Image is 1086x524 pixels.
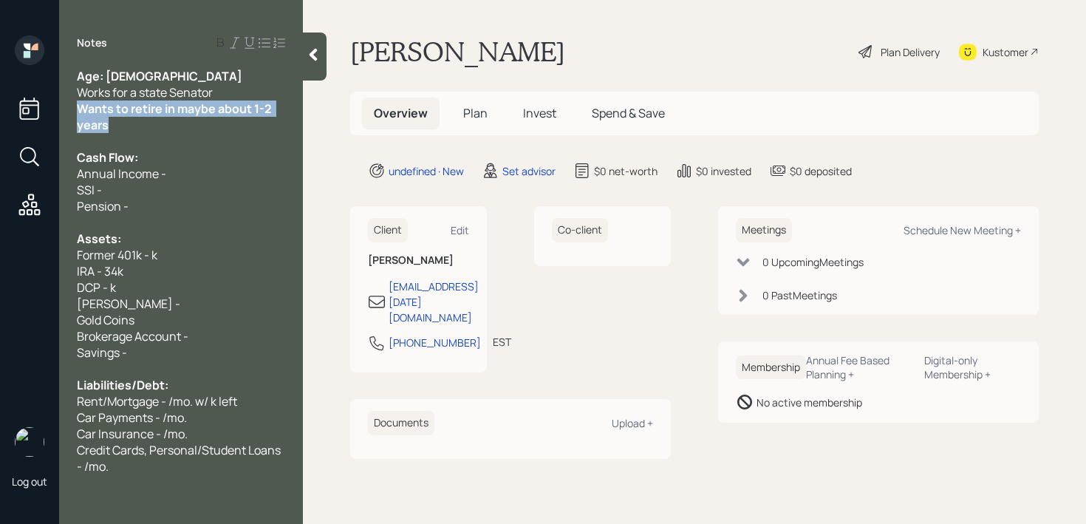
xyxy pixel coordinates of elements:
[77,328,188,344] span: Brokerage Account -
[762,287,837,303] div: 0 Past Meeting s
[77,409,187,426] span: Car Payments - /mo.
[502,163,556,179] div: Set advisor
[77,149,138,166] span: Cash Flow:
[594,163,658,179] div: $0 net-worth
[77,279,116,296] span: DCP - k
[77,231,121,247] span: Assets:
[77,296,180,312] span: [PERSON_NAME] -
[451,223,469,237] div: Edit
[374,105,428,121] span: Overview
[77,442,283,474] span: Credit Cards, Personal/Student Loans - /mo.
[612,416,653,430] div: Upload +
[77,377,168,393] span: Liabilities/Debt:
[790,163,852,179] div: $0 deposited
[77,182,102,198] span: SSI -
[77,426,188,442] span: Car Insurance - /mo.
[762,254,864,270] div: 0 Upcoming Meeting s
[77,166,166,182] span: Annual Income -
[368,254,469,267] h6: [PERSON_NAME]
[523,105,556,121] span: Invest
[463,105,488,121] span: Plan
[592,105,665,121] span: Spend & Save
[736,355,806,380] h6: Membership
[77,198,129,214] span: Pension -
[77,247,157,263] span: Former 401k - k
[806,353,912,381] div: Annual Fee Based Planning +
[696,163,751,179] div: $0 invested
[77,263,123,279] span: IRA - 34k
[77,312,134,328] span: Gold Coins
[368,218,408,242] h6: Client
[77,84,213,101] span: Works for a state Senator
[389,279,479,325] div: [EMAIL_ADDRESS][DATE][DOMAIN_NAME]
[983,44,1028,60] div: Kustomer
[77,68,242,84] span: Age: [DEMOGRAPHIC_DATA]
[15,427,44,457] img: retirable_logo.png
[904,223,1021,237] div: Schedule New Meeting +
[389,163,464,179] div: undefined · New
[77,35,107,50] label: Notes
[77,393,237,409] span: Rent/Mortgage - /mo. w/ k left
[12,474,47,489] div: Log out
[881,44,940,60] div: Plan Delivery
[77,344,127,361] span: Savings -
[493,334,511,350] div: EST
[350,35,565,68] h1: [PERSON_NAME]
[368,411,434,435] h6: Documents
[77,101,274,133] span: Wants to retire in maybe about 1-2 years
[389,335,481,350] div: [PHONE_NUMBER]
[552,218,608,242] h6: Co-client
[736,218,792,242] h6: Meetings
[757,395,862,410] div: No active membership
[924,353,1021,381] div: Digital-only Membership +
